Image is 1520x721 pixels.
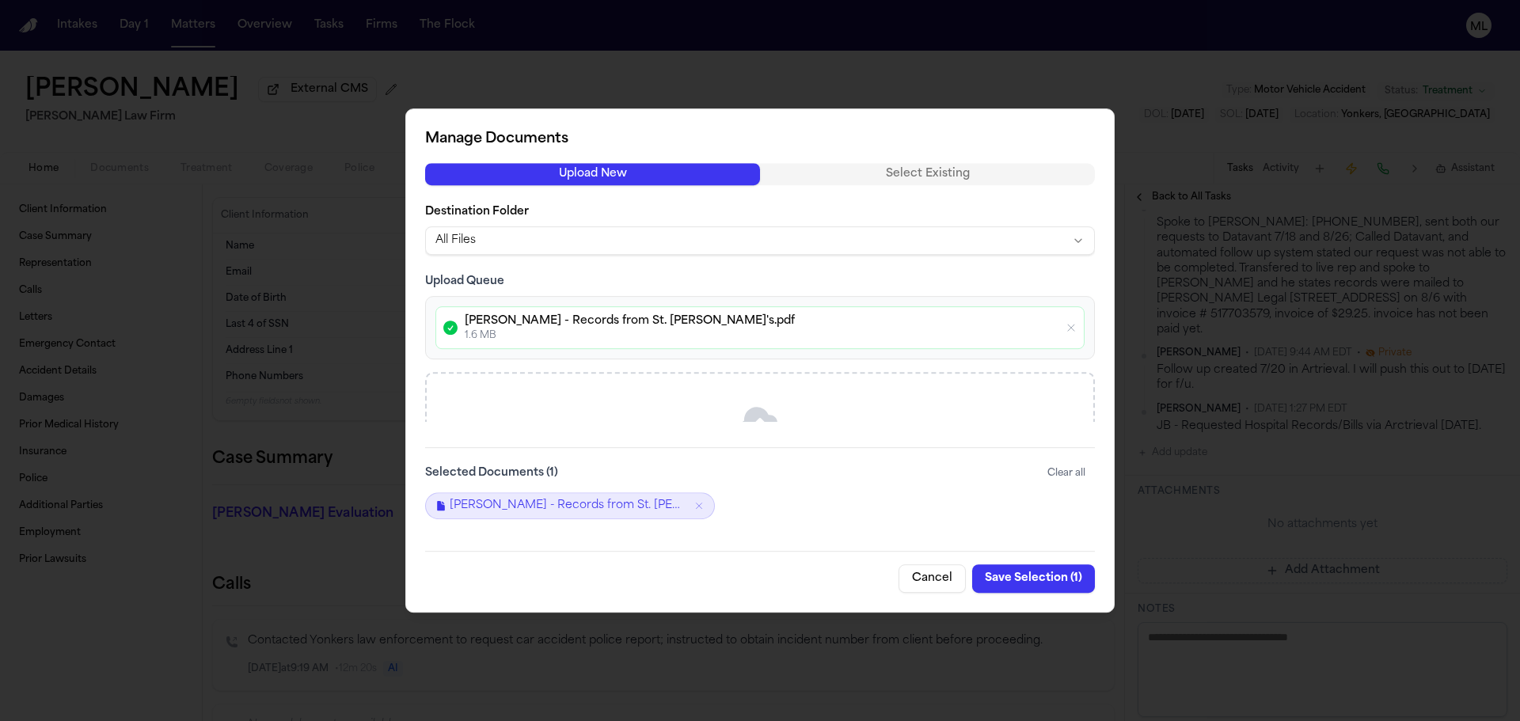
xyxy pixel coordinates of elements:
p: 1.6 MB [465,329,1058,342]
button: Remove C. Ilarraza - Records from St. John's.pdf [693,500,705,511]
span: [PERSON_NAME] - Records from St. [PERSON_NAME]'s.pdf [450,498,687,514]
p: [PERSON_NAME] - Records from St. [PERSON_NAME]'s.pdf [465,313,1058,329]
label: Destination Folder [425,204,1095,220]
button: Select Existing [760,163,1095,185]
button: Upload New [425,163,760,185]
h3: Upload Queue [425,274,1095,290]
label: Selected Documents ( 1 ) [425,465,558,481]
button: Save Selection (1) [972,564,1095,593]
h2: Manage Documents [425,128,1095,150]
button: Clear all [1038,461,1095,486]
button: Cancel [899,564,966,593]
